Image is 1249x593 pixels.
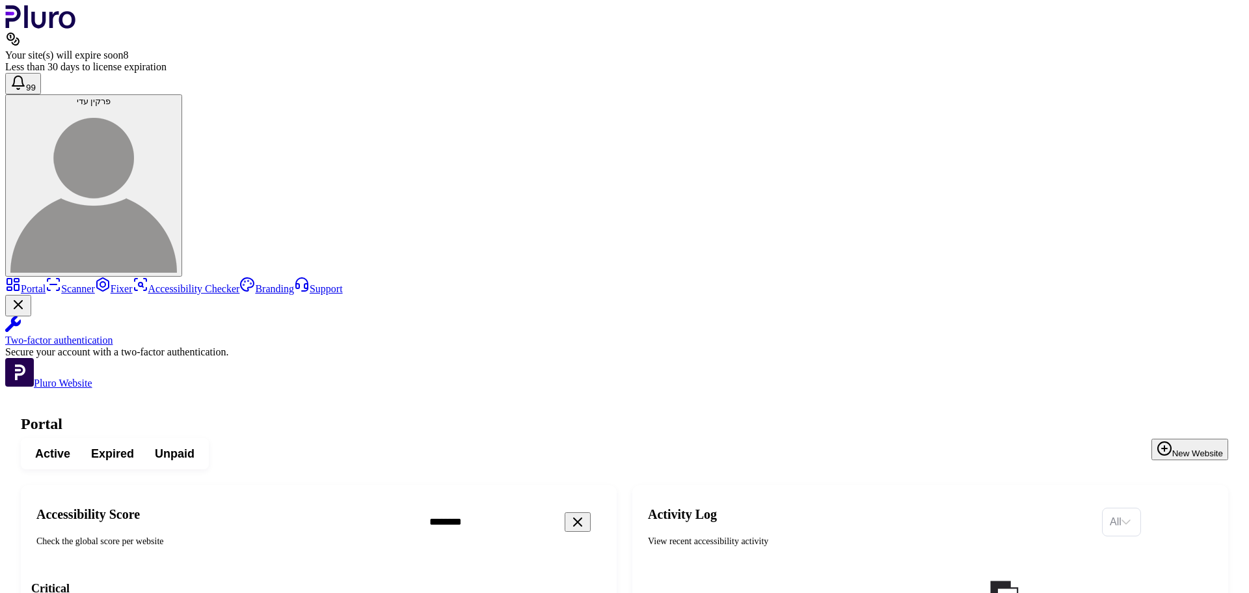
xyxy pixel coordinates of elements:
[36,506,409,522] h2: Accessibility Score
[5,20,76,31] a: Logo
[5,73,41,94] button: Open notifications, you have 382 new notifications
[5,316,1244,346] a: Two-factor authentication
[5,335,1244,346] div: Two-factor authentication
[26,83,36,92] span: 99
[10,106,177,273] img: פרקין עדי
[1102,508,1141,536] div: Set sorting
[133,283,240,294] a: Accessibility Checker
[36,535,409,548] div: Check the global score per website
[419,508,643,536] input: Search
[144,442,205,465] button: Unpaid
[5,61,1244,73] div: Less than 30 days to license expiration
[5,346,1244,358] div: Secure your account with a two-factor authentication.
[91,446,134,462] span: Expired
[5,378,92,389] a: Open Pluro Website
[5,49,1244,61] div: Your site(s) will expire soon
[46,283,95,294] a: Scanner
[81,442,144,465] button: Expired
[25,442,81,465] button: Active
[239,283,294,294] a: Branding
[155,446,195,462] span: Unpaid
[565,512,591,532] button: Clear search field
[123,49,128,61] span: 8
[35,446,70,462] span: Active
[77,96,111,106] span: פרקין עדי
[5,283,46,294] a: Portal
[648,506,1092,522] h2: Activity Log
[1151,439,1228,460] button: New Website
[5,94,182,277] button: פרקין עדיפרקין עדי
[5,295,31,316] button: Close Two-factor authentication notification
[5,277,1244,389] aside: Sidebar menu
[294,283,343,294] a: Support
[648,535,1092,548] div: View recent accessibility activity
[95,283,133,294] a: Fixer
[21,415,1228,433] h1: Portal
